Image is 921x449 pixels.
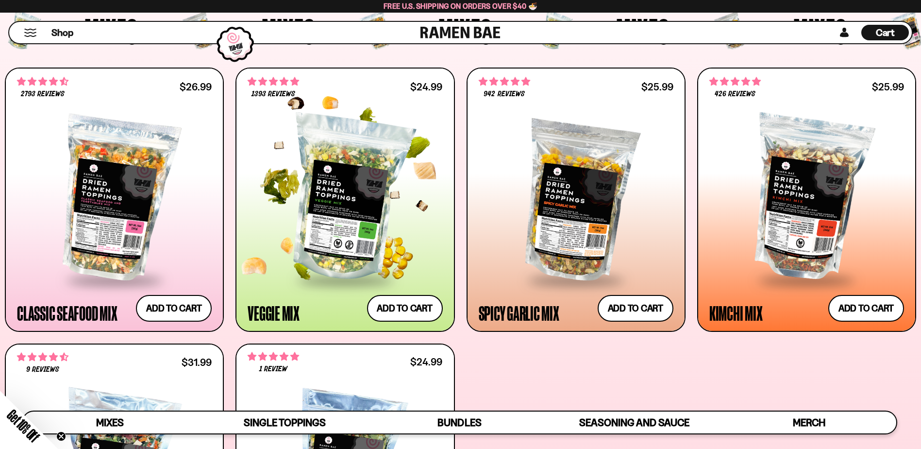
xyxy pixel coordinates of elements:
span: Seasoning and Sauce [579,416,689,429]
span: 4.68 stars [17,75,68,88]
a: 4.76 stars 426 reviews $25.99 Kimchi Mix Add to cart [697,68,916,331]
span: Bundles [437,416,481,429]
a: 4.68 stars 2793 reviews $26.99 Classic Seafood Mix Add to cart [5,68,224,331]
a: Merch [721,412,896,433]
button: Mobile Menu Trigger [24,29,37,37]
span: Single Toppings [244,416,326,429]
span: Shop [51,26,73,39]
a: Seasoning and Sauce [547,412,721,433]
span: 5.00 stars [248,350,299,363]
span: 1 review [259,365,287,373]
a: Shop [51,25,73,40]
a: Single Toppings [198,412,372,433]
button: Add to cart [598,295,673,322]
span: 4.75 stars [479,75,530,88]
div: $25.99 [641,82,673,91]
div: Veggie Mix [248,304,300,322]
span: 4.76 stars [248,75,299,88]
button: Add to cart [136,295,212,322]
a: 4.75 stars 942 reviews $25.99 Spicy Garlic Mix Add to cart [467,68,686,331]
div: Classic Seafood Mix [17,304,117,322]
div: Spicy Garlic Mix [479,304,559,322]
span: 426 reviews [715,90,755,98]
span: Cart [876,27,895,38]
a: Bundles [372,412,547,433]
button: Add to cart [367,295,443,322]
div: $31.99 [182,358,212,367]
a: 4.76 stars 1393 reviews $24.99 Veggie Mix Add to cart [235,68,454,331]
a: Cart [861,22,909,43]
div: $24.99 [410,82,442,91]
span: 2793 reviews [21,90,65,98]
span: 1393 reviews [251,90,295,98]
div: $24.99 [410,357,442,366]
span: Merch [793,416,825,429]
span: 942 reviews [484,90,524,98]
span: Free U.S. Shipping on Orders over $40 🍜 [384,1,537,11]
span: 9 reviews [26,366,59,374]
span: Get 10% Off [4,407,42,445]
span: 4.56 stars [17,351,68,363]
div: Kimchi Mix [709,304,763,322]
div: $25.99 [872,82,904,91]
button: Close teaser [56,432,66,441]
a: Mixes [23,412,198,433]
span: 4.76 stars [709,75,761,88]
span: Mixes [96,416,124,429]
button: Add to cart [828,295,904,322]
div: $26.99 [180,82,212,91]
